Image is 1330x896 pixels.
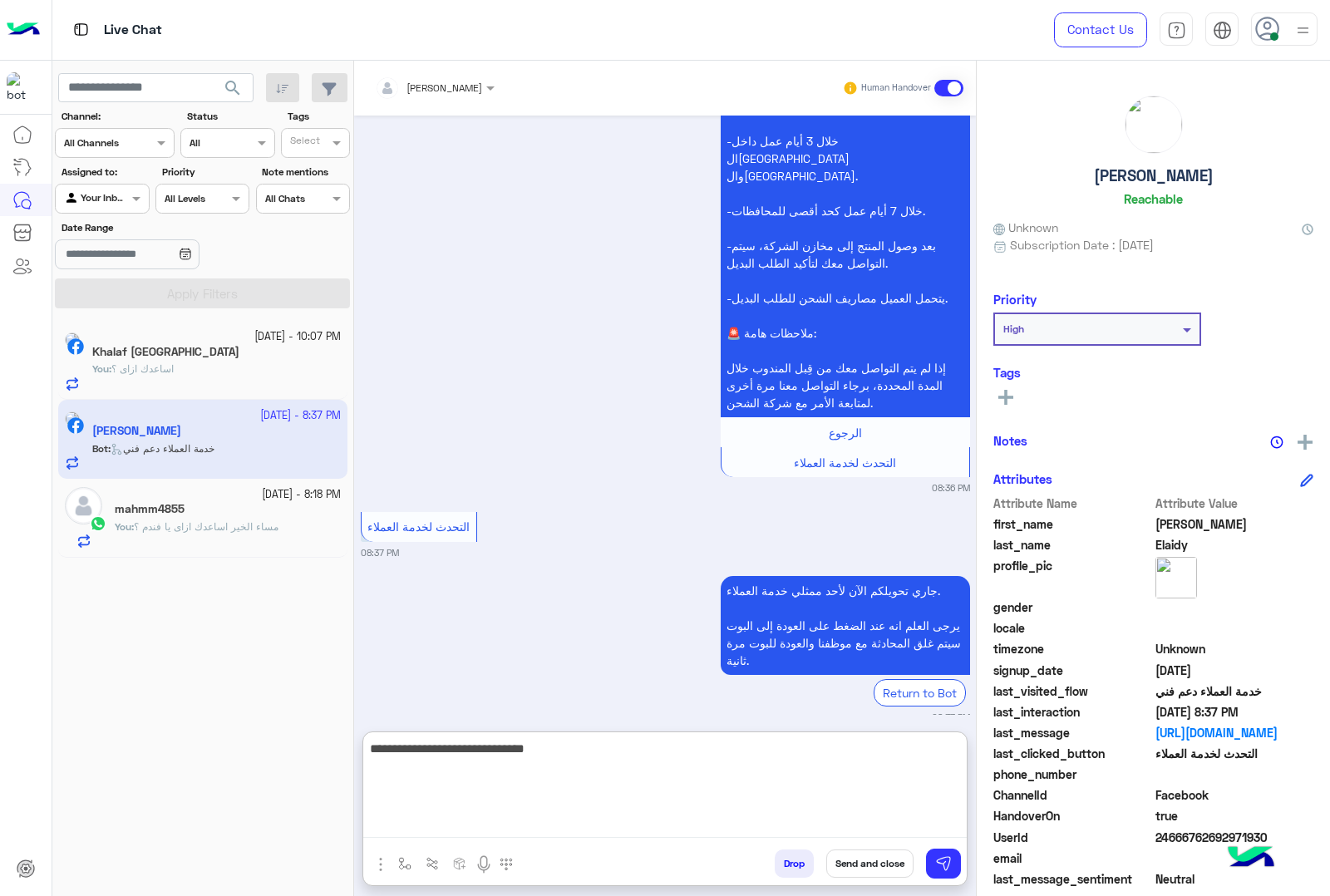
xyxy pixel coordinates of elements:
[932,481,970,495] small: 08:36 PM
[993,598,1152,616] span: gender
[1155,766,1314,783] span: null
[453,857,466,870] img: create order
[446,849,474,877] button: create order
[993,640,1152,657] span: timezone
[115,520,131,533] span: You
[371,854,391,874] img: send attachment
[115,520,134,533] b: :
[1155,849,1314,867] span: null
[1124,191,1183,206] h6: Reachable
[861,81,931,95] small: Human Handover
[392,849,419,877] button: select flow
[1155,829,1314,846] span: 24666762692971930
[932,711,970,724] small: 08:37 PM
[993,365,1313,380] h6: Tags
[1270,436,1283,449] img: notes
[993,807,1152,825] span: HandoverOn
[162,165,248,180] label: Priority
[55,278,350,308] button: Apply Filters
[993,724,1152,741] span: last_message
[92,362,111,375] b: :
[1298,435,1313,450] img: add
[92,362,109,375] span: You
[1094,166,1214,185] h5: [PERSON_NAME]
[1155,536,1314,554] span: Elaidy
[71,19,91,40] img: tab
[65,332,80,347] img: picture
[67,338,84,355] img: Facebook
[262,165,347,180] label: Note mentions
[500,858,513,871] img: make a call
[62,109,173,124] label: Channel:
[993,829,1152,846] span: UserId
[829,426,862,440] span: الرجوع
[1126,96,1182,153] img: picture
[92,345,239,359] h5: Khalaf Abuahmedalex
[993,536,1152,554] span: last_name
[993,870,1152,888] span: last_message_sentiment
[223,78,243,98] span: search
[104,19,162,42] p: Live Chat
[65,487,102,524] img: defaultAdmin.png
[993,515,1152,533] span: first_name
[288,109,348,124] label: Tags
[1160,12,1193,47] a: tab
[826,849,914,878] button: Send and close
[1213,21,1232,40] img: tab
[1155,557,1197,598] img: picture
[993,495,1152,512] span: Attribute Name
[115,502,185,516] h5: mahmm4855
[1155,640,1314,657] span: Unknown
[993,745,1152,762] span: last_clicked_button
[993,219,1058,236] span: Unknown
[1155,724,1314,741] a: [URL][DOMAIN_NAME]
[1155,745,1314,762] span: التحدث لخدمة العملاء
[1155,807,1314,825] span: true
[426,857,439,870] img: Trigger scenario
[1155,598,1314,616] span: null
[993,682,1152,700] span: last_visited_flow
[1155,662,1314,679] span: 2024-08-13T09:37:25.835Z
[1222,830,1280,888] img: hulul-logo.png
[398,857,411,870] img: select flow
[90,515,106,532] img: WhatsApp
[1010,236,1154,254] span: Subscription Date : [DATE]
[993,433,1027,448] h6: Notes
[993,619,1152,637] span: locale
[1155,703,1314,721] span: 2025-10-11T17:37:07.683Z
[1155,870,1314,888] span: 0
[993,786,1152,804] span: ChannelId
[775,849,814,878] button: Drop
[794,455,896,470] span: التحدث لخدمة العملاء
[1155,786,1314,804] span: 0
[62,220,248,235] label: Date Range
[7,72,37,102] img: 713415422032625
[993,471,1052,486] h6: Attributes
[474,854,494,874] img: send voice note
[406,81,482,94] span: [PERSON_NAME]
[419,849,446,877] button: Trigger scenario
[1155,495,1314,512] span: Attribute Value
[1155,515,1314,533] span: Ahmed
[262,487,341,503] small: [DATE] - 8:18 PM
[1155,682,1314,700] span: خدمة العملاء دعم فني
[1293,20,1313,41] img: profile
[993,703,1152,721] span: last_interaction
[721,576,970,675] p: 11/10/2025, 8:37 PM
[874,679,966,706] div: Return to Bot
[1167,21,1186,40] img: tab
[993,557,1152,595] span: profile_pic
[993,292,1037,307] h6: Priority
[62,165,147,180] label: Assigned to:
[1155,619,1314,637] span: null
[134,520,278,533] span: مساء الخير اساعدك ازاى يا فندم ؟
[993,766,1152,783] span: phone_number
[367,519,470,534] span: التحدث لخدمة العملاء
[7,12,40,47] img: Logo
[187,109,273,124] label: Status
[1054,12,1147,47] a: Contact Us
[935,855,952,872] img: send message
[288,133,320,152] div: Select
[111,362,174,375] span: اساعدك ازاى ؟
[213,73,254,109] button: search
